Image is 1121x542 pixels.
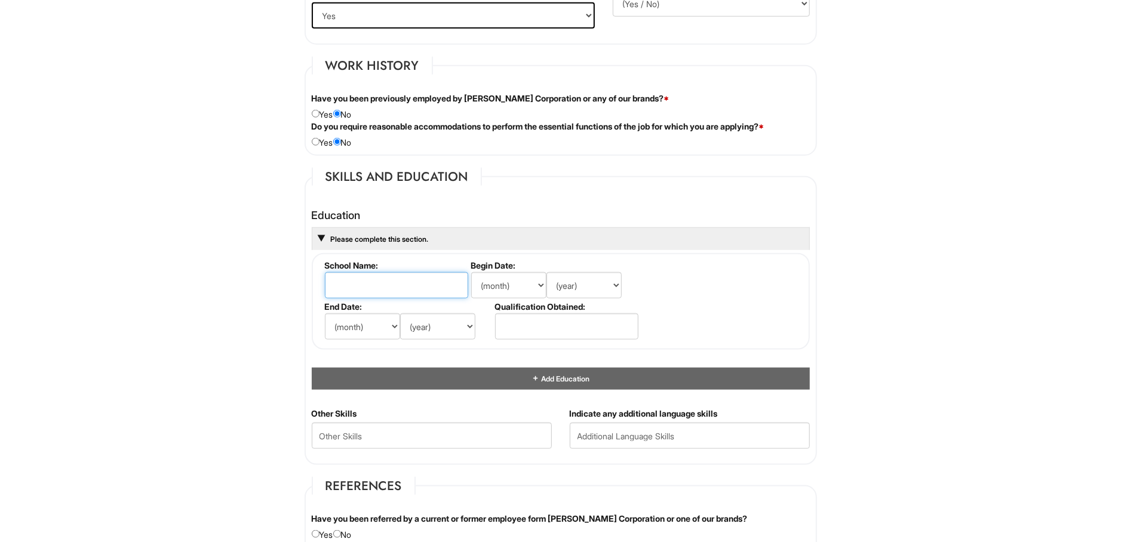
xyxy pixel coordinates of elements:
[532,374,589,383] a: Add Education
[312,513,748,525] label: Have you been referred by a current or former employee form [PERSON_NAME] Corporation or one of o...
[303,121,819,149] div: Yes No
[312,408,357,420] label: Other Skills
[312,93,669,104] label: Have you been previously employed by [PERSON_NAME] Corporation or any of our brands?
[325,260,466,270] label: School Name:
[312,2,595,29] select: (Yes / No)
[312,210,810,221] h4: Education
[303,513,819,541] div: Yes No
[495,301,637,312] label: Qualification Obtained:
[471,260,637,270] label: Begin Date:
[539,374,589,383] span: Add Education
[325,301,490,312] label: End Date:
[312,121,764,133] label: Do you require reasonable accommodations to perform the essential functions of the job for which ...
[312,57,433,75] legend: Work History
[312,477,416,495] legend: References
[303,93,819,121] div: Yes No
[329,235,428,244] a: Please complete this section.
[312,168,482,186] legend: Skills and Education
[570,423,810,449] input: Additional Language Skills
[312,423,552,449] input: Other Skills
[570,408,718,420] label: Indicate any additional language skills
